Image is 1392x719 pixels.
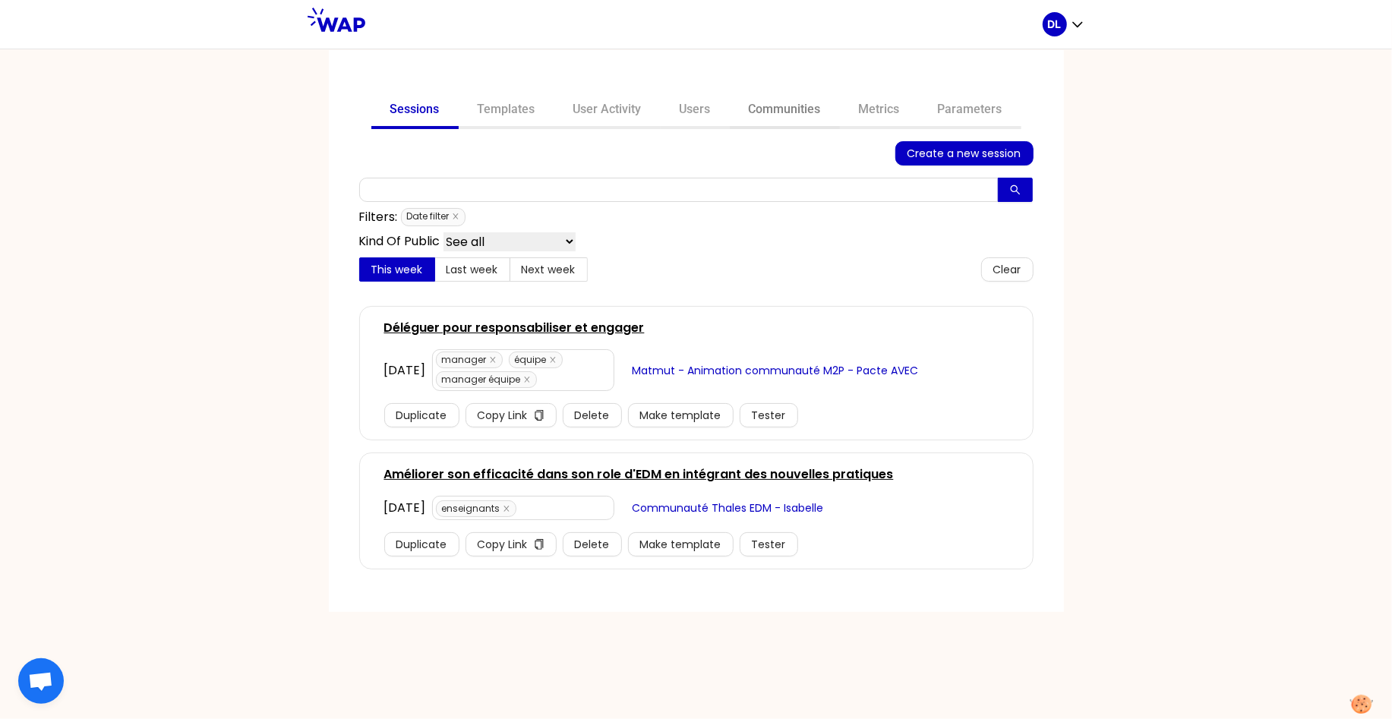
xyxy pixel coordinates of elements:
button: Tester [740,403,798,427]
span: Matmut - Animation communauté M2P - Pacte AVEC [633,362,919,379]
span: manager [436,352,503,368]
a: User Activity [554,93,661,129]
span: Delete [575,536,610,553]
span: Make template [640,536,721,553]
a: Parameters [919,93,1021,129]
span: close [523,376,531,383]
button: Duplicate [384,403,459,427]
span: close [489,356,497,364]
button: Clear [981,257,1034,282]
span: équipe [509,352,563,368]
a: Communities [730,93,840,129]
span: Duplicate [396,536,447,553]
div: [DATE] [384,361,426,380]
span: Duplicate [396,407,447,424]
span: Tester [752,407,786,424]
span: enseignants [436,500,516,517]
p: Kind Of Public [359,232,440,251]
button: Make template [628,532,734,557]
div: [DATE] [384,499,426,517]
button: Tester [740,532,798,557]
button: DL [1043,12,1085,36]
span: Make template [640,407,721,424]
span: Last week [447,262,498,277]
button: Copy Linkcopy [466,403,557,427]
button: Duplicate [384,532,459,557]
span: search [1010,184,1021,197]
span: This week [371,262,423,277]
span: Tester [752,536,786,553]
button: Delete [563,532,622,557]
span: Delete [575,407,610,424]
button: Copy Linkcopy [466,532,557,557]
span: close [503,505,510,512]
a: Users [661,93,730,129]
button: Delete [563,403,622,427]
span: manager équipe [436,371,537,388]
span: Next week [522,262,576,277]
span: Clear [993,261,1021,278]
span: copy [534,539,544,551]
a: Metrics [840,93,919,129]
a: Améliorer son efficacité dans son role d'EDM en intégrant des nouvelles pratiques [384,465,894,484]
span: Copy Link [478,536,528,553]
a: Templates [459,93,554,129]
span: Create a new session [907,145,1021,162]
button: search [998,178,1033,202]
a: Déléguer pour responsabiliser et engager [384,319,645,337]
span: Date filter [401,208,466,226]
button: Matmut - Animation communauté M2P - Pacte AVEC [620,358,931,383]
span: copy [534,410,544,422]
span: close [452,213,459,220]
button: Create a new session [895,141,1034,166]
p: DL [1048,17,1062,32]
a: Sessions [371,93,459,129]
span: close [549,356,557,364]
span: Communauté Thales EDM - Isabelle [633,500,824,516]
button: Make template [628,403,734,427]
button: Communauté Thales EDM - Isabelle [620,496,836,520]
div: Ouvrir le chat [18,658,64,704]
p: Filters: [359,208,398,226]
span: Copy Link [478,407,528,424]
